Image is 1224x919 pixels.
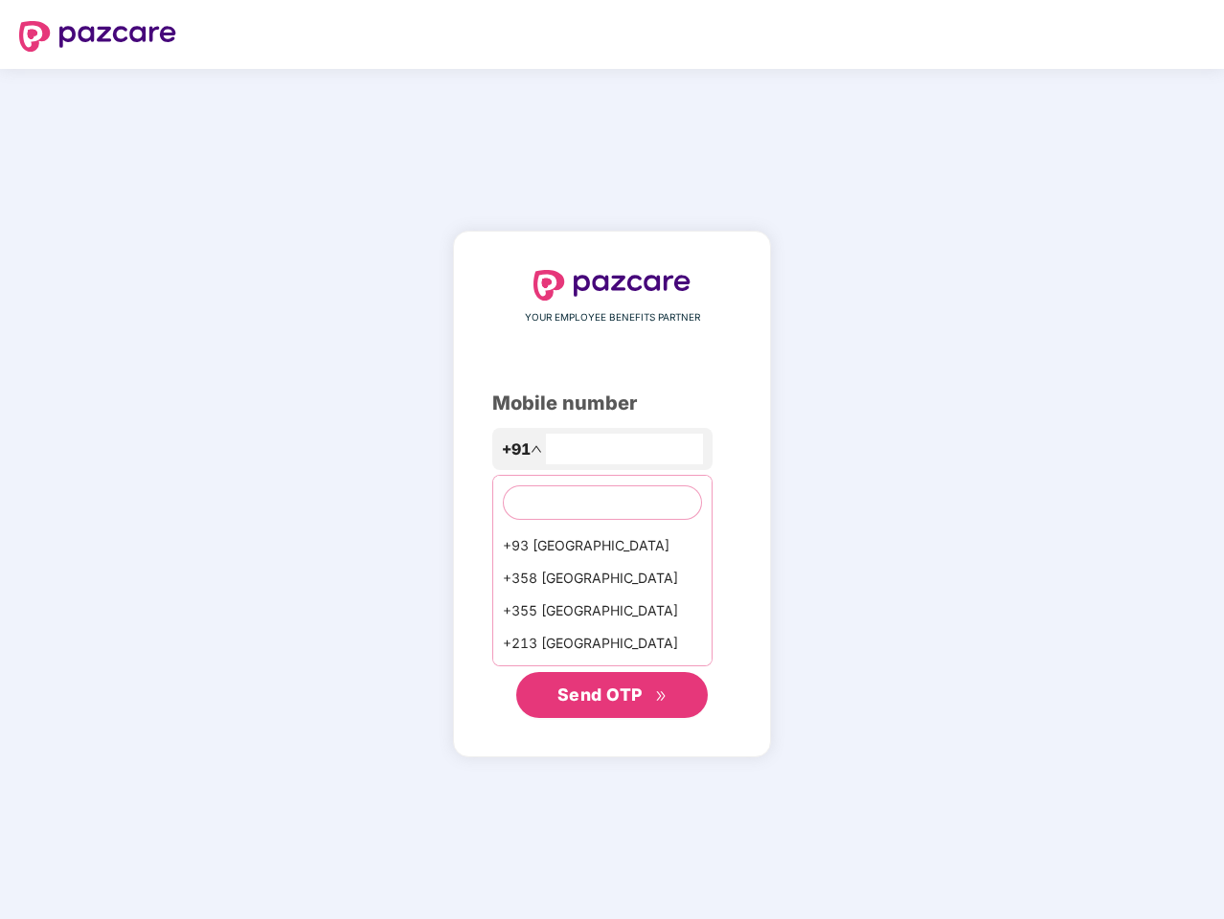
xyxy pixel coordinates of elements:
div: +355 [GEOGRAPHIC_DATA] [493,594,712,627]
img: logo [533,270,691,301]
span: +91 [502,437,531,461]
span: double-right [655,690,668,703]
div: +93 [GEOGRAPHIC_DATA] [493,529,712,562]
span: up [531,443,542,455]
div: +1684 AmericanSamoa [493,660,712,692]
span: YOUR EMPLOYEE BENEFITS PARTNER [525,310,700,325]
button: Send OTPdouble-right [516,672,708,718]
div: +358 [GEOGRAPHIC_DATA] [493,562,712,594]
img: logo [19,21,176,52]
span: Send OTP [557,684,643,705]
div: +213 [GEOGRAPHIC_DATA] [493,627,712,660]
div: Mobile number [492,389,732,418]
